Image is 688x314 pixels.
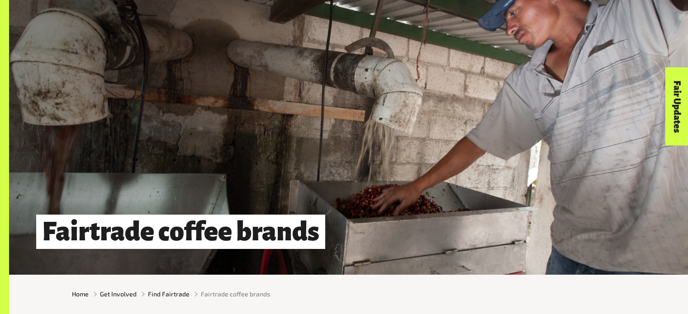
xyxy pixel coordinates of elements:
a: Get Involved [100,289,137,299]
span: Fairtrade coffee brands [201,289,270,299]
a: Find Fairtrade [148,289,190,299]
h1: Fairtrade coffee brands [36,215,325,249]
a: Home [72,289,89,299]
